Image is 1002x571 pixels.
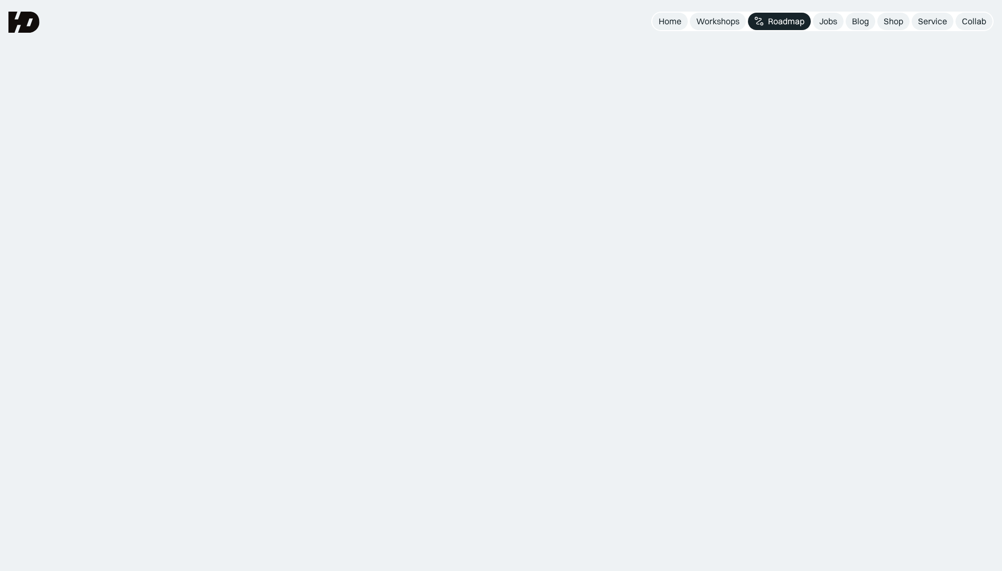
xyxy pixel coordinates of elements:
[884,16,903,27] div: Shop
[962,16,986,27] div: Collab
[819,16,837,27] div: Jobs
[652,13,688,30] a: Home
[659,16,681,27] div: Home
[690,13,746,30] a: Workshops
[696,16,739,27] div: Workshops
[852,16,869,27] div: Blog
[846,13,875,30] a: Blog
[918,16,947,27] div: Service
[956,13,992,30] a: Collab
[877,13,910,30] a: Shop
[912,13,953,30] a: Service
[748,13,811,30] a: Roadmap
[768,16,804,27] div: Roadmap
[813,13,844,30] a: Jobs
